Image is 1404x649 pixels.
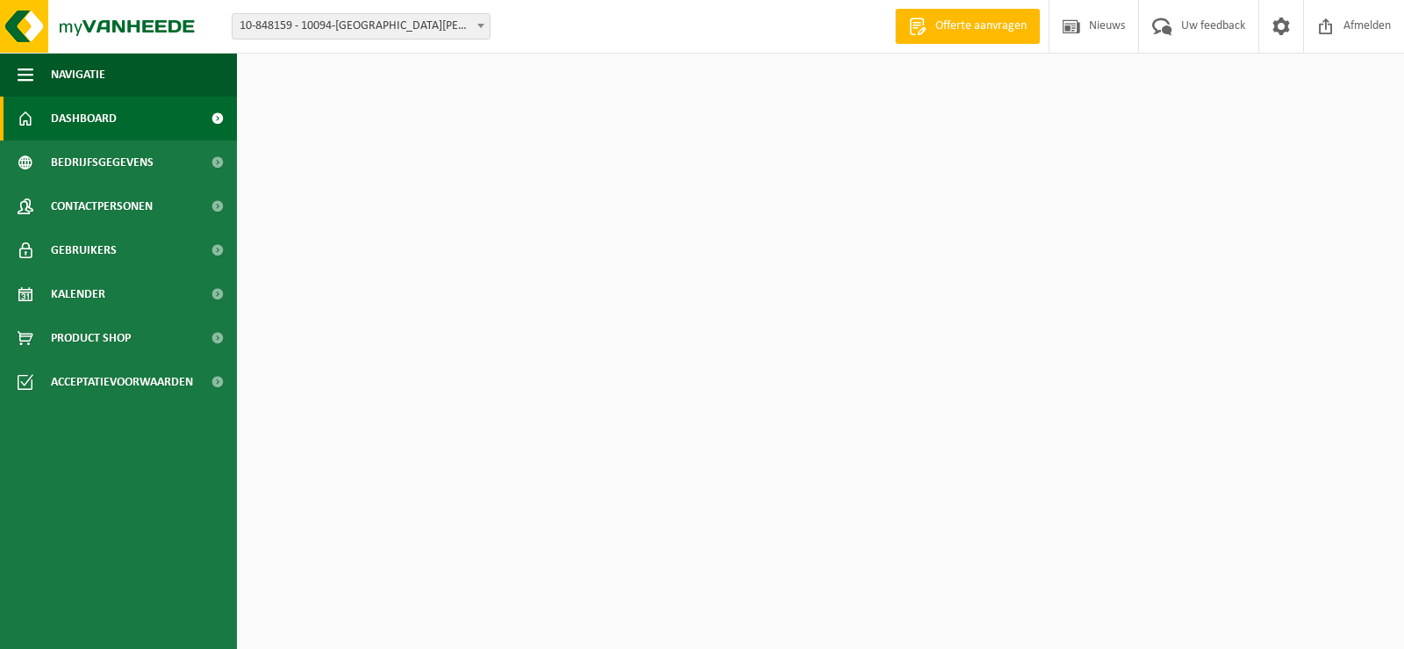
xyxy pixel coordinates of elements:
[51,141,154,184] span: Bedrijfsgegevens
[51,184,153,228] span: Contactpersonen
[233,14,490,39] span: 10-848159 - 10094-TEN BERCH - ANTWERPEN
[51,228,117,272] span: Gebruikers
[51,53,105,97] span: Navigatie
[51,360,193,404] span: Acceptatievoorwaarden
[51,97,117,141] span: Dashboard
[51,272,105,316] span: Kalender
[232,13,491,40] span: 10-848159 - 10094-TEN BERCH - ANTWERPEN
[51,316,131,360] span: Product Shop
[931,18,1031,35] span: Offerte aanvragen
[895,9,1040,44] a: Offerte aanvragen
